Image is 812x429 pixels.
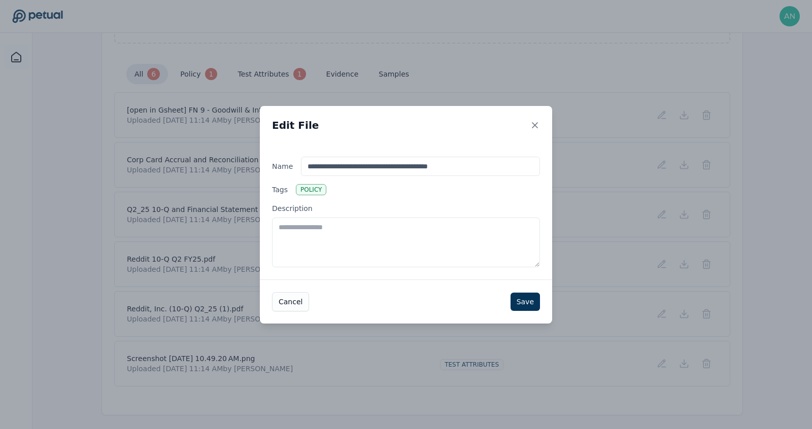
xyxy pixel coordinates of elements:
textarea: Description [272,218,540,267]
label: Name [272,157,540,176]
label: Description [272,203,540,267]
label: Tags [272,184,540,195]
button: Save [511,293,540,311]
button: Cancel [272,292,309,311]
input: Name [301,157,540,176]
h2: Edit File [272,118,319,132]
div: policy [296,184,326,195]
